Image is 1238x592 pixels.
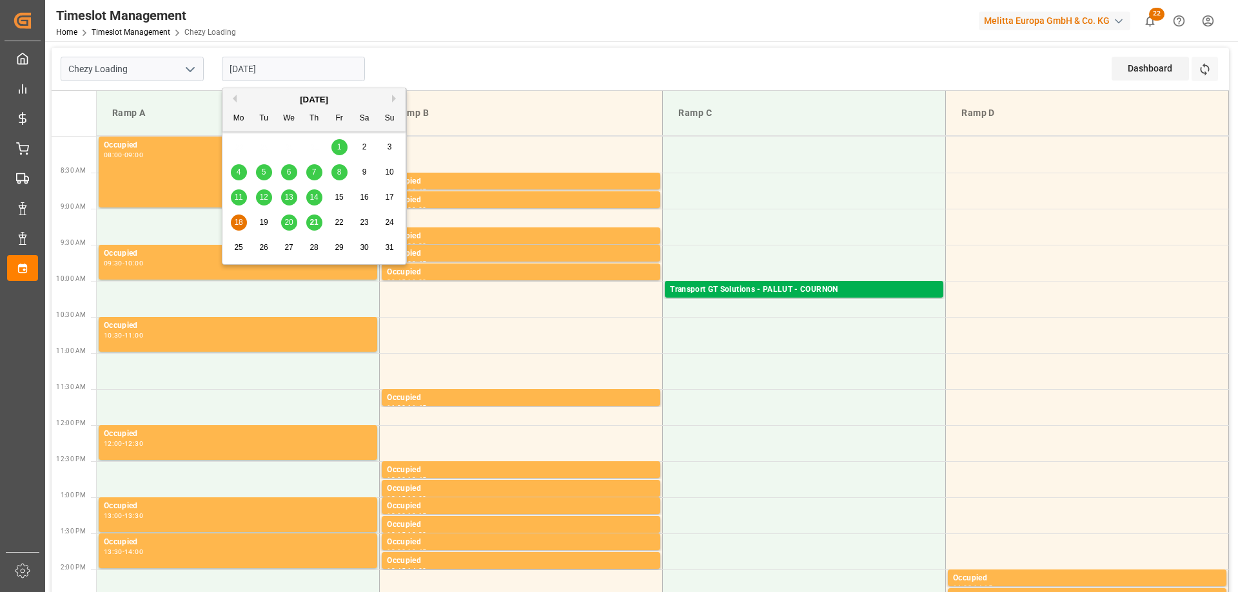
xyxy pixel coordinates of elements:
[61,167,86,174] span: 8:30 AM
[387,549,406,555] div: 13:30
[337,167,342,177] span: 8
[124,441,143,446] div: 12:30
[408,495,426,501] div: 13:00
[387,279,406,285] div: 09:45
[123,260,124,266] div: -
[392,95,400,102] button: Next Month
[406,495,408,501] div: -
[357,240,373,256] div: Choose Saturday, August 30th, 2025
[237,167,241,177] span: 4
[390,101,652,125] div: Ramp B
[382,189,398,205] div: Choose Sunday, August 17th, 2025
[362,167,367,177] span: 9
[1112,57,1189,81] div: Dashboard
[256,240,272,256] div: Choose Tuesday, August 26th, 2025
[123,513,124,519] div: -
[61,239,86,246] span: 9:30 AM
[974,585,992,591] div: 14:15
[104,332,123,338] div: 10:30
[331,240,348,256] div: Choose Friday, August 29th, 2025
[259,193,268,202] span: 12
[231,215,247,231] div: Choose Monday, August 18th, 2025
[387,405,406,410] div: 11:30
[123,549,124,555] div: -
[953,585,972,591] div: 14:00
[56,383,86,390] span: 11:30 AM
[408,188,426,194] div: 08:45
[231,240,247,256] div: Choose Monday, August 25th, 2025
[281,240,297,256] div: Choose Wednesday, August 27th, 2025
[406,513,408,519] div: -
[335,193,343,202] span: 15
[284,193,293,202] span: 13
[387,519,655,531] div: Occupied
[360,193,368,202] span: 16
[256,164,272,180] div: Choose Tuesday, August 5th, 2025
[362,142,367,151] span: 2
[231,189,247,205] div: Choose Monday, August 11th, 2025
[406,531,408,537] div: -
[385,193,393,202] span: 17
[357,164,373,180] div: Choose Saturday, August 9th, 2025
[382,215,398,231] div: Choose Sunday, August 24th, 2025
[382,240,398,256] div: Choose Sunday, August 31st, 2025
[406,549,408,555] div: -
[387,568,406,573] div: 13:45
[231,164,247,180] div: Choose Monday, August 4th, 2025
[335,243,343,252] span: 29
[956,101,1218,125] div: Ramp D
[406,568,408,573] div: -
[306,164,322,180] div: Choose Thursday, August 7th, 2025
[387,266,655,279] div: Occupied
[124,260,143,266] div: 10:00
[56,347,86,354] span: 11:00 AM
[385,218,393,227] span: 24
[387,482,655,495] div: Occupied
[972,585,974,591] div: -
[104,139,372,152] div: Occupied
[104,549,123,555] div: 13:30
[61,564,86,571] span: 2:00 PM
[123,441,124,446] div: -
[388,142,392,151] span: 3
[229,95,237,102] button: Previous Month
[231,111,247,127] div: Mo
[284,243,293,252] span: 27
[408,207,426,213] div: 09:00
[234,193,242,202] span: 11
[309,193,318,202] span: 14
[124,513,143,519] div: 13:30
[124,152,143,158] div: 09:00
[104,441,123,446] div: 12:00
[104,500,372,513] div: Occupied
[61,492,86,499] span: 1:00 PM
[180,59,199,79] button: open menu
[104,536,372,549] div: Occupied
[61,57,204,81] input: Type to search/select
[104,320,372,332] div: Occupied
[256,111,272,127] div: Tu
[306,215,322,231] div: Choose Thursday, August 21st, 2025
[309,243,318,252] span: 28
[309,218,318,227] span: 21
[357,111,373,127] div: Sa
[979,12,1130,30] div: Melitta Europa GmbH & Co. KG
[104,428,372,441] div: Occupied
[670,296,938,307] div: Pallets: ,TU: 514,City: [GEOGRAPHIC_DATA],Arrival: [DATE] 00:00:00
[408,568,426,573] div: 14:00
[104,513,123,519] div: 13:00
[259,243,268,252] span: 26
[357,189,373,205] div: Choose Saturday, August 16th, 2025
[56,28,77,37] a: Home
[259,218,268,227] span: 19
[387,230,655,243] div: Occupied
[387,392,655,405] div: Occupied
[382,139,398,155] div: Choose Sunday, August 3rd, 2025
[387,175,655,188] div: Occupied
[360,218,368,227] span: 23
[387,531,406,537] div: 13:15
[281,215,297,231] div: Choose Wednesday, August 20th, 2025
[387,477,406,482] div: 12:30
[387,464,655,477] div: Occupied
[56,311,86,318] span: 10:30 AM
